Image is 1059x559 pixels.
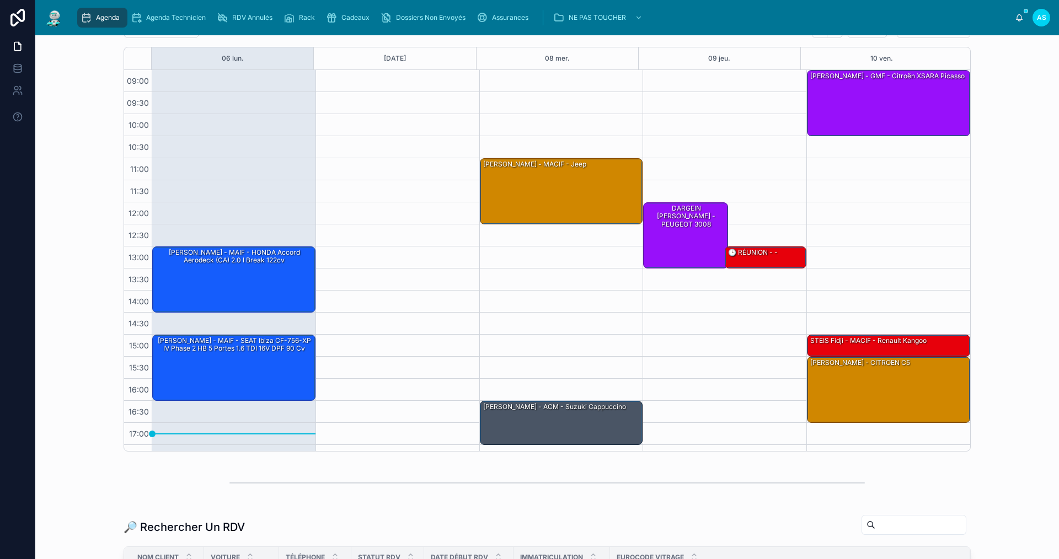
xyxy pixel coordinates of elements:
div: DARGEIN [PERSON_NAME] - PEUGEOT 3008 [644,203,728,268]
span: 11:30 [127,186,152,196]
span: Agenda [96,13,120,22]
div: STEIS Fidji - MACIF - Renault kangoo [809,336,928,346]
div: 🕒 RÉUNION - - [725,247,806,268]
img: App logo [44,9,64,26]
span: 13:00 [126,252,152,262]
div: [PERSON_NAME] - CITROEN C5 [807,357,970,422]
span: RDV Annulés [232,13,272,22]
button: 06 lun. [222,47,244,69]
button: 10 ven. [870,47,893,69]
div: scrollable content [73,6,1015,30]
a: Assurances [473,8,536,28]
span: 15:30 [126,363,152,372]
span: 14:30 [126,319,152,328]
a: Agenda Technicien [127,8,213,28]
a: Rack [280,8,323,28]
span: AS [1037,13,1046,22]
span: 15:00 [126,341,152,350]
div: [PERSON_NAME] - MAIF - HONDA Accord Aerodeck (CA) 2.0 i Break 122cv [153,247,315,312]
div: [PERSON_NAME] - MACIF - jeep [482,159,587,169]
div: [PERSON_NAME] - MAIF - HONDA Accord Aerodeck (CA) 2.0 i Break 122cv [154,248,314,266]
span: 09:00 [124,76,152,85]
span: 17:30 [126,451,152,460]
span: 12:30 [126,230,152,240]
div: [PERSON_NAME] - MAIF - SEAT Ibiza CF-756-XP IV Phase 2 HB 5 Portes 1.6 TDI 16V DPF 90 cv [154,336,314,354]
span: Cadeaux [341,13,370,22]
span: 09:30 [124,98,152,108]
span: NE PAS TOUCHER [569,13,626,22]
div: STEIS Fidji - MACIF - Renault kangoo [807,335,970,356]
a: Agenda [77,8,127,28]
span: Agenda Technicien [146,13,206,22]
span: 14:00 [126,297,152,306]
a: Dossiers Non Envoyés [377,8,473,28]
a: RDV Annulés [213,8,280,28]
span: Assurances [492,13,528,22]
div: [PERSON_NAME] - CITROEN C5 [809,358,911,368]
span: 17:00 [126,429,152,438]
div: [PERSON_NAME] - GMF - Citroën XSARA Picasso [807,71,970,136]
span: 11:00 [127,164,152,174]
div: [PERSON_NAME] - ACM - suzuki cappuccino [482,402,627,412]
button: [DATE] [384,47,406,69]
button: 09 jeu. [708,47,730,69]
a: NE PAS TOUCHER [550,8,648,28]
div: DARGEIN [PERSON_NAME] - PEUGEOT 3008 [645,203,727,229]
div: 🕒 RÉUNION - - [727,248,779,257]
span: 10:30 [126,142,152,152]
span: 16:30 [126,407,152,416]
span: 16:00 [126,385,152,394]
div: [PERSON_NAME] - GMF - Citroën XSARA Picasso [809,71,966,81]
span: 10:00 [126,120,152,130]
span: 13:30 [126,275,152,284]
button: 08 mer. [545,47,570,69]
div: [PERSON_NAME] - ACM - suzuki cappuccino [480,401,643,444]
div: [PERSON_NAME] - MACIF - jeep [480,159,643,224]
span: 12:00 [126,208,152,218]
span: Rack [299,13,315,22]
a: Cadeaux [323,8,377,28]
div: [PERSON_NAME] - MAIF - SEAT Ibiza CF-756-XP IV Phase 2 HB 5 Portes 1.6 TDI 16V DPF 90 cv [153,335,315,400]
h1: 🔎 Rechercher Un RDV [124,519,245,535]
span: Dossiers Non Envoyés [396,13,466,22]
